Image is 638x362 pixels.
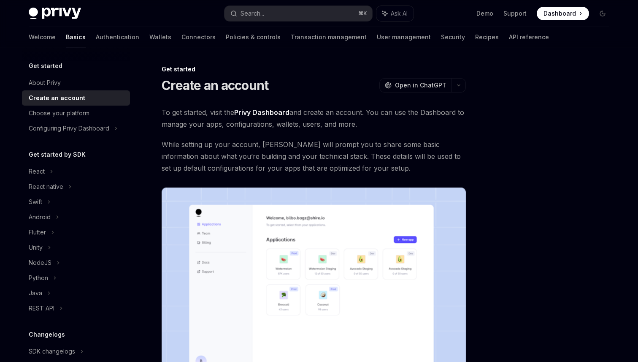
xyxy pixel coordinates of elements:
[29,329,65,340] h5: Changelogs
[29,93,85,103] div: Create an account
[66,27,86,47] a: Basics
[29,303,54,313] div: REST API
[29,27,56,47] a: Welcome
[181,27,216,47] a: Connectors
[22,75,130,90] a: About Privy
[162,106,466,130] span: To get started, visit the and create an account. You can use the Dashboard to manage your apps, c...
[391,9,408,18] span: Ask AI
[29,150,86,160] h5: Get started by SDK
[162,139,466,174] span: While setting up your account, [PERSON_NAME] will prompt you to share some basic information abou...
[162,65,466,73] div: Get started
[503,9,527,18] a: Support
[476,9,493,18] a: Demo
[537,7,589,20] a: Dashboard
[96,27,139,47] a: Authentication
[22,106,130,121] a: Choose your platform
[29,227,46,237] div: Flutter
[234,108,289,117] a: Privy Dashboard
[29,108,89,118] div: Choose your platform
[29,288,42,298] div: Java
[29,242,43,253] div: Unity
[379,78,451,93] button: Open in ChatGPT
[358,10,367,17] span: ⌘ K
[596,7,609,20] button: Toggle dark mode
[29,61,62,71] h5: Get started
[376,6,414,21] button: Ask AI
[29,123,109,133] div: Configuring Privy Dashboard
[29,197,42,207] div: Swift
[29,78,61,88] div: About Privy
[291,27,367,47] a: Transaction management
[226,27,281,47] a: Policies & controls
[29,346,75,357] div: SDK changelogs
[241,8,264,19] div: Search...
[395,81,446,90] span: Open in ChatGPT
[29,212,51,222] div: Android
[29,258,51,268] div: NodeJS
[377,27,431,47] a: User management
[224,6,372,21] button: Search...⌘K
[162,78,268,93] h1: Create an account
[441,27,465,47] a: Security
[22,90,130,106] a: Create an account
[543,9,576,18] span: Dashboard
[149,27,171,47] a: Wallets
[509,27,549,47] a: API reference
[29,166,45,177] div: React
[29,182,63,192] div: React native
[475,27,499,47] a: Recipes
[29,273,48,283] div: Python
[29,8,81,19] img: dark logo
